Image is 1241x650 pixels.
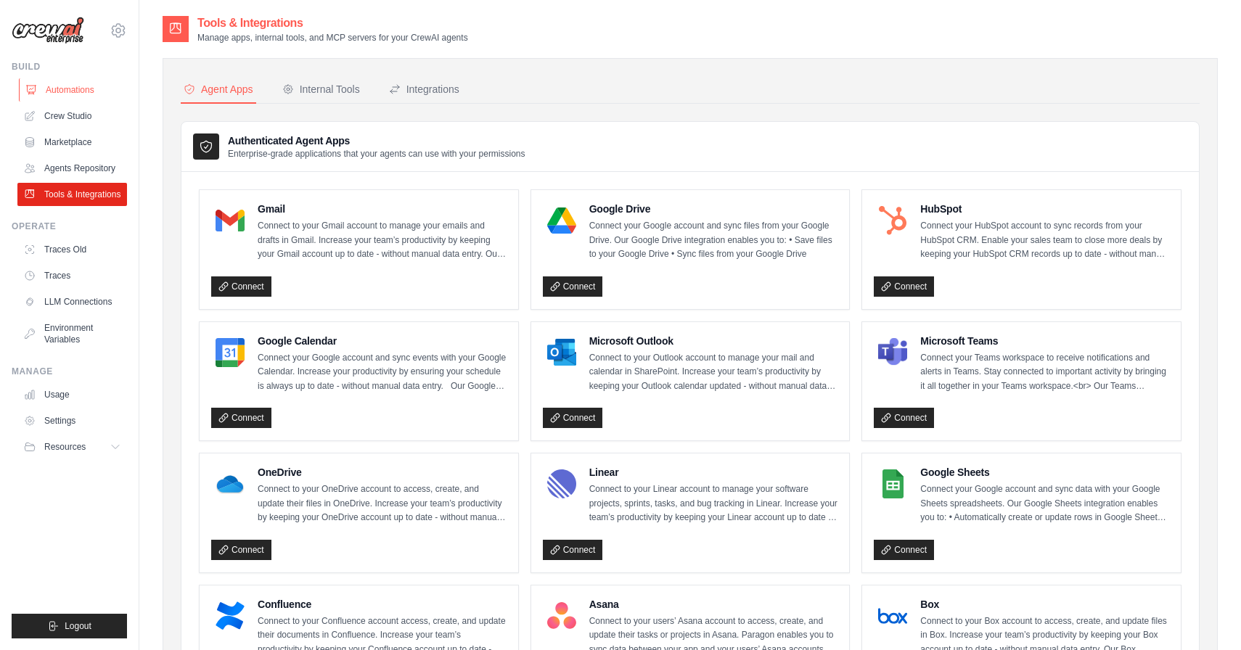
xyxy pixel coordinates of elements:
p: Connect your Teams workspace to receive notifications and alerts in Teams. Stay connected to impo... [920,351,1169,394]
p: Connect to your Linear account to manage your software projects, sprints, tasks, and bug tracking... [589,482,838,525]
p: Connect your Google account and sync data with your Google Sheets spreadsheets. Our Google Sheets... [920,482,1169,525]
h4: Google Drive [589,202,838,216]
h3: Authenticated Agent Apps [228,133,525,148]
button: Logout [12,614,127,638]
a: Tools & Integrations [17,183,127,206]
a: Environment Variables [17,316,127,351]
a: Connect [874,276,934,297]
a: Connect [874,408,934,428]
p: Enterprise-grade applications that your agents can use with your permissions [228,148,525,160]
h4: Microsoft Teams [920,334,1169,348]
img: Linear Logo [547,469,576,498]
span: Resources [44,441,86,453]
img: Confluence Logo [216,601,245,630]
h4: Confluence [258,597,507,612]
p: Connect to your Gmail account to manage your emails and drafts in Gmail. Increase your team’s pro... [258,219,507,262]
h4: HubSpot [920,202,1169,216]
button: Agent Apps [181,76,256,104]
h4: Google Calendar [258,334,507,348]
img: Google Drive Logo [547,206,576,235]
p: Connect your Google account and sync files from your Google Drive. Our Google Drive integration e... [589,219,838,262]
a: Connect [543,540,603,560]
div: Build [12,61,127,73]
a: LLM Connections [17,290,127,313]
h4: Linear [589,465,838,480]
a: Agents Repository [17,157,127,180]
h4: Gmail [258,202,507,216]
a: Connect [874,540,934,560]
img: Logo [12,17,84,44]
button: Integrations [386,76,462,104]
a: Usage [17,383,127,406]
a: Connect [543,276,603,297]
img: Google Calendar Logo [216,338,245,367]
h4: Microsoft Outlook [589,334,838,348]
img: OneDrive Logo [216,469,245,498]
img: Box Logo [878,601,907,630]
a: Connect [211,408,271,428]
div: Agent Apps [184,82,253,96]
div: Internal Tools [282,82,360,96]
h4: Asana [589,597,838,612]
button: Internal Tools [279,76,363,104]
div: Operate [12,221,127,232]
div: Integrations [389,82,459,96]
a: Connect [211,540,271,560]
h4: Box [920,597,1169,612]
img: Asana Logo [547,601,576,630]
a: Marketplace [17,131,127,154]
div: Manage [12,366,127,377]
a: Automations [19,78,128,102]
a: Crew Studio [17,104,127,128]
a: Settings [17,409,127,432]
img: Microsoft Outlook Logo [547,338,576,367]
a: Traces [17,264,127,287]
h2: Tools & Integrations [197,15,468,32]
p: Manage apps, internal tools, and MCP servers for your CrewAI agents [197,32,468,44]
h4: OneDrive [258,465,507,480]
p: Connect to your Outlook account to manage your mail and calendar in SharePoint. Increase your tea... [589,351,838,394]
a: Traces Old [17,238,127,261]
p: Connect your Google account and sync events with your Google Calendar. Increase your productivity... [258,351,507,394]
button: Resources [17,435,127,458]
span: Logout [65,620,91,632]
img: Google Sheets Logo [878,469,907,498]
p: Connect your HubSpot account to sync records from your HubSpot CRM. Enable your sales team to clo... [920,219,1169,262]
img: Microsoft Teams Logo [878,338,907,367]
a: Connect [211,276,271,297]
img: Gmail Logo [216,206,245,235]
h4: Google Sheets [920,465,1169,480]
img: HubSpot Logo [878,206,907,235]
p: Connect to your OneDrive account to access, create, and update their files in OneDrive. Increase ... [258,482,507,525]
a: Connect [543,408,603,428]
